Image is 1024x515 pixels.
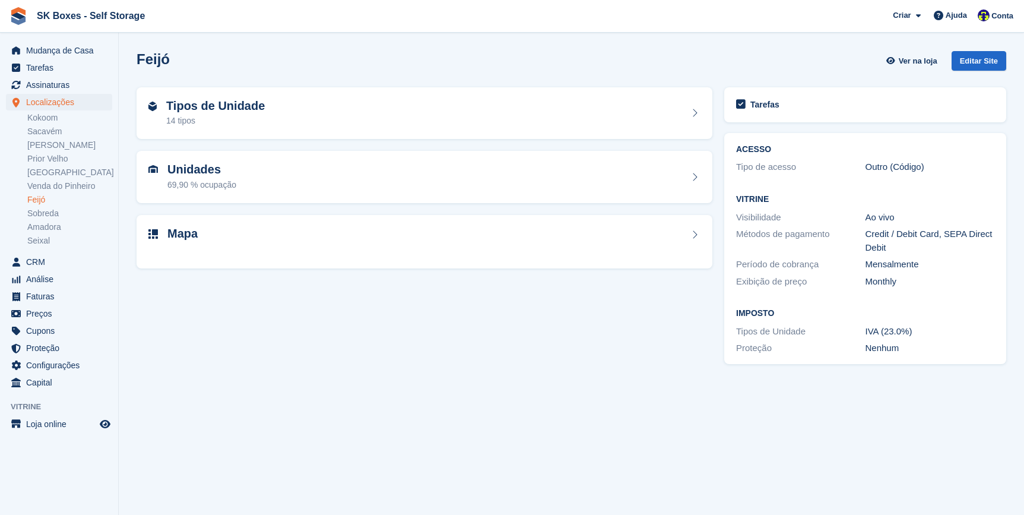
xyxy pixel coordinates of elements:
img: stora-icon-8386f47178a22dfd0bd8f6a31ec36ba5ce8667c1dd55bd0f319d3a0aa187defe.svg [9,7,27,25]
span: Faturas [26,288,97,305]
h2: Tarefas [750,99,779,110]
div: Ao vivo [866,211,995,225]
img: unit-icn-7be61d7bf1b0ce9d3e12c5938cc71ed9869f7b940bace4675aadf7bd6d80202e.svg [148,165,158,173]
a: menu [6,340,112,356]
span: Proteção [26,340,97,356]
span: Análise [26,271,97,287]
span: Capital [26,374,97,391]
a: menu [6,77,112,93]
a: Prior Velho [27,153,112,165]
div: Tipos de Unidade [736,325,866,339]
a: menu [6,305,112,322]
div: Editar Site [952,51,1006,71]
a: SK Boxes - Self Storage [32,6,150,26]
span: Tarefas [26,59,97,76]
div: Monthly [866,275,995,289]
span: Assinaturas [26,77,97,93]
span: Loja online [26,416,97,432]
a: Sacavém [27,126,112,137]
h2: ACESSO [736,145,994,154]
div: Credit / Debit Card, SEPA Direct Debit [866,228,995,254]
a: menu [6,416,112,432]
div: Métodos de pagamento [736,228,866,254]
span: CRM [26,254,97,270]
a: Feijó [27,194,112,206]
a: Mapa [137,215,712,269]
a: Loja de pré-visualização [98,417,112,431]
span: Configurações [26,357,97,374]
h2: Vitrine [736,195,994,204]
a: [GEOGRAPHIC_DATA] [27,167,112,178]
div: Proteção [736,342,866,355]
a: Unidades 69,90 % ocupação [137,151,712,203]
img: map-icn-33ee37083ee616e46c38cad1a60f524a97daa1e2b2c8c0bc3eb3415660979fc1.svg [148,229,158,239]
a: menu [6,374,112,391]
a: menu [6,59,112,76]
div: 14 tipos [166,115,265,127]
h2: Unidades [167,163,236,176]
a: menu [6,94,112,110]
a: menu [6,271,112,287]
div: Nenhum [866,342,995,355]
div: Tipo de acesso [736,160,866,174]
a: Editar Site [952,51,1006,75]
a: Venda do Pinheiro [27,181,112,192]
span: Localizações [26,94,97,110]
div: Visibilidade [736,211,866,225]
a: Tipos de Unidade 14 tipos [137,87,712,140]
div: IVA (23.0%) [866,325,995,339]
div: Outro (Código) [866,160,995,174]
a: Ver na loja [884,51,941,71]
span: Preços [26,305,97,322]
a: Amadora [27,222,112,233]
div: Mensalmente [866,258,995,271]
span: Conta [991,10,1013,22]
a: Kokoom [27,112,112,124]
span: Cupons [26,323,97,339]
div: Período de cobrança [736,258,866,271]
a: menu [6,288,112,305]
h2: Tipos de Unidade [166,99,265,113]
a: menu [6,42,112,59]
h2: Imposto [736,309,994,318]
div: Exibição de preço [736,275,866,289]
h2: Feijó [137,51,170,67]
span: Ajuda [946,10,967,21]
img: unit-type-icn-2b2737a686de81e16bb02015468b77c625bbabd49415b5ef34ead5e3b44a266d.svg [148,102,157,111]
a: menu [6,254,112,270]
a: Seixal [27,235,112,247]
a: [PERSON_NAME] [27,140,112,151]
h2: Mapa [167,227,198,241]
span: Vitrine [11,401,118,413]
span: Criar [893,10,911,21]
div: 69,90 % ocupação [167,179,236,191]
a: menu [6,323,112,339]
img: Rita Ferreira [978,10,990,21]
a: menu [6,357,112,374]
a: Sobreda [27,208,112,219]
span: Ver na loja [899,55,937,67]
span: Mudança de Casa [26,42,97,59]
